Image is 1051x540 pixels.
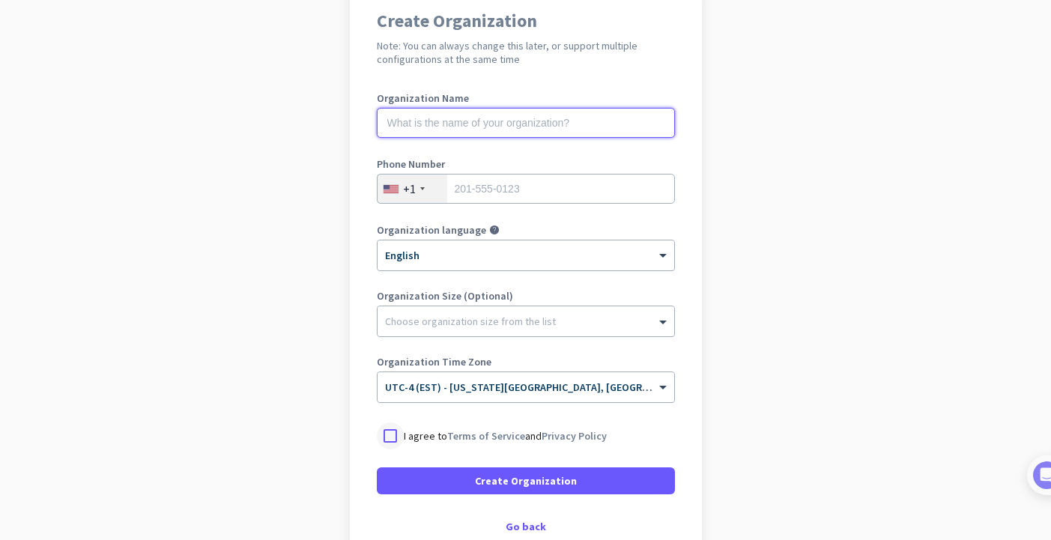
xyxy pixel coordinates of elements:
[475,473,577,488] span: Create Organization
[447,429,525,443] a: Terms of Service
[542,429,607,443] a: Privacy Policy
[377,225,486,235] label: Organization language
[377,357,675,367] label: Organization Time Zone
[403,181,416,196] div: +1
[377,521,675,532] div: Go back
[377,467,675,494] button: Create Organization
[377,93,675,103] label: Organization Name
[377,39,675,66] h2: Note: You can always change this later, or support multiple configurations at the same time
[377,108,675,138] input: What is the name of your organization?
[377,291,675,301] label: Organization Size (Optional)
[404,428,607,443] p: I agree to and
[377,159,675,169] label: Phone Number
[377,12,675,30] h1: Create Organization
[489,225,500,235] i: help
[377,174,675,204] input: 201-555-0123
